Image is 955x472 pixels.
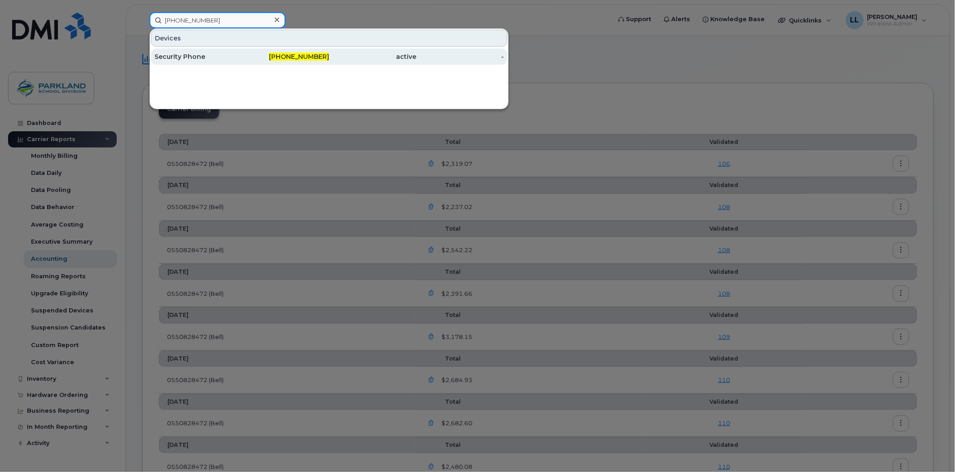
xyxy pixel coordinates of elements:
div: Security Phone [154,52,242,61]
span: [PHONE_NUMBER] [269,53,329,61]
div: - [417,52,504,61]
div: active [329,52,417,61]
a: Security Phone[PHONE_NUMBER]active- [151,49,507,65]
div: Devices [151,30,507,47]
